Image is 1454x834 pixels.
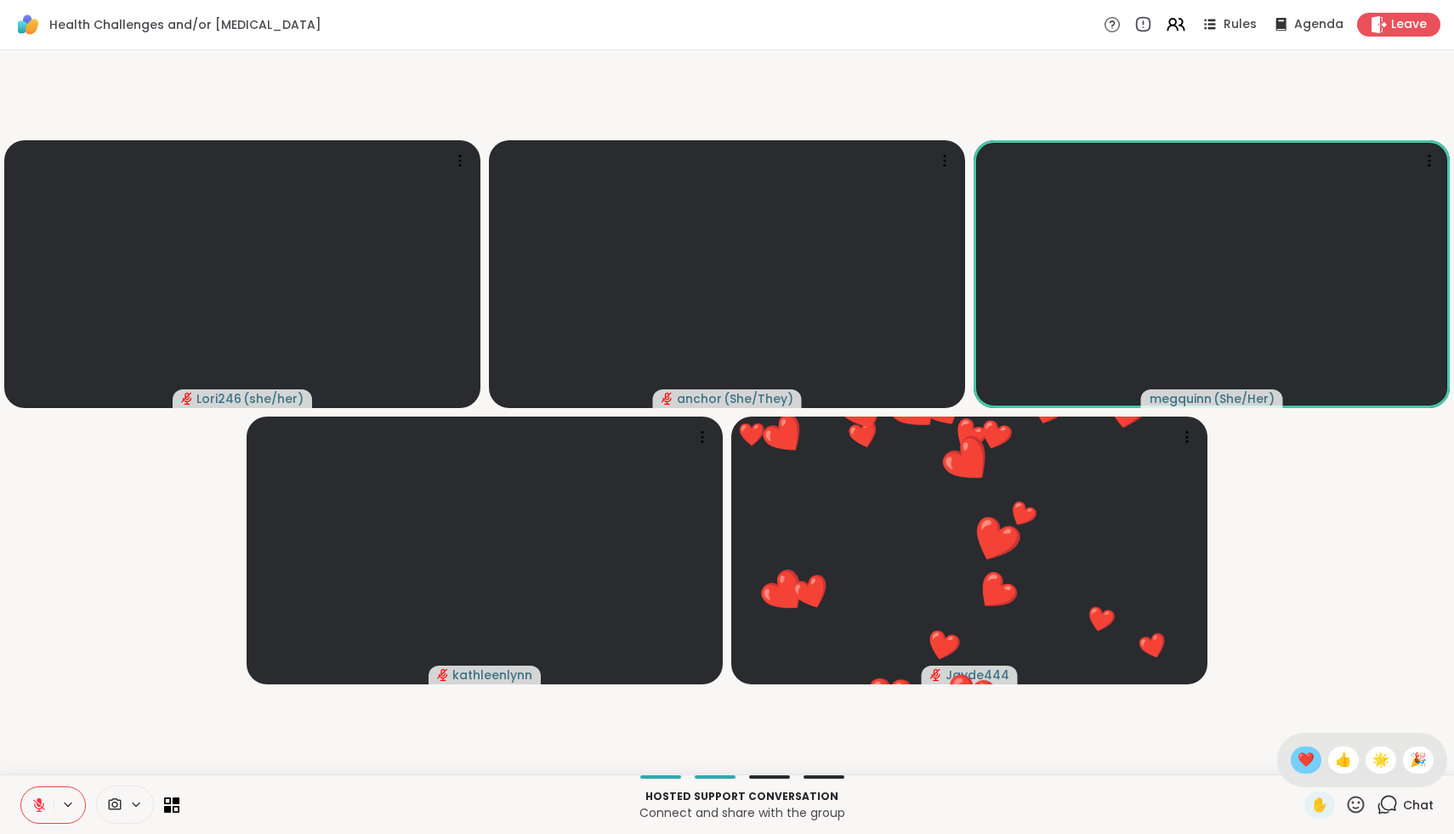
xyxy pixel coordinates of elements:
[912,405,1026,519] button: ❤️
[437,669,449,681] span: audio-muted
[1213,390,1275,407] span: ( She/Her )
[1403,797,1434,814] span: Chat
[243,390,304,407] span: ( she/her )
[14,10,43,39] img: ShareWell Logomark
[1391,16,1427,33] span: Leave
[1150,390,1212,407] span: megquinn
[1125,617,1182,674] button: ❤️
[736,387,834,485] button: ❤️
[662,393,673,405] span: audio-muted
[196,390,241,407] span: Lori246
[909,612,976,679] button: ❤️
[677,390,722,407] span: anchor
[1311,795,1328,815] span: ✋
[772,554,851,633] button: ❤️
[452,667,532,684] span: kathleenlynn
[724,390,793,407] span: ( She/They )
[190,804,1294,821] p: Connect and share with the group
[738,418,765,451] div: ❤️
[1294,16,1343,33] span: Agenda
[1335,750,1352,770] span: 👍
[1073,592,1128,647] button: ❤️
[949,547,1042,640] button: ❤️
[992,485,1052,544] button: ❤️
[181,393,193,405] span: audio-muted
[190,789,1294,804] p: Hosted support conversation
[49,16,321,33] span: Health Challenges and/or [MEDICAL_DATA]
[943,488,1048,593] button: ❤️
[1224,16,1257,33] span: Rules
[1372,750,1389,770] span: 🌟
[1410,750,1427,770] span: 🎉
[1298,750,1315,770] span: ❤️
